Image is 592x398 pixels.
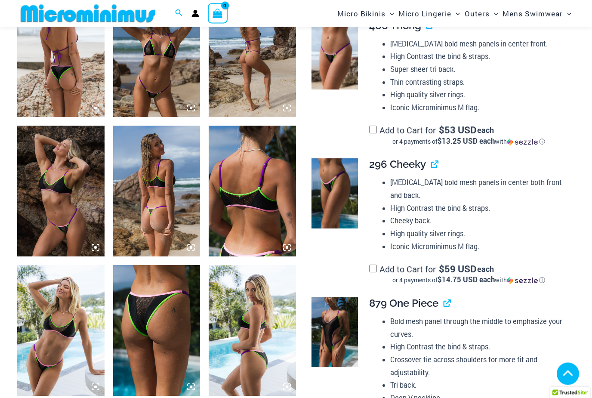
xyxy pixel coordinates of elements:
img: Reckless Neon Crush Black Neon 296 Cheeky [113,265,200,396]
input: Add to Cart for$59 USD eachor 4 payments of$14.75 USD eachwithSezzle Click to learn more about Se... [369,265,377,273]
a: Micro BikinisMenu ToggleMenu Toggle [335,3,396,25]
img: Reckless Neon Crush Black Neon 296 Cheeky [311,159,358,228]
img: Sezzle [507,277,538,285]
li: High Contrast the bind & straps. [390,341,568,354]
input: Add to Cart for$53 USD eachor 4 payments of$13.25 USD eachwithSezzle Click to learn more about Se... [369,126,377,134]
img: Reckless Neon Crush Black Neon 349 Crop Top 466 Thong [17,126,105,257]
img: Reckless Neon Crush Black Neon 879 One Piece [311,298,358,367]
li: High quality silver rings. [390,89,568,102]
div: or 4 payments of with [369,276,567,285]
span: 59 USD [439,265,476,274]
img: Reckless Neon Crush Black Neon 349 Crop Top 296 Cheeky [17,265,105,396]
li: High Contrast the bind & straps. [390,202,568,215]
span: Micro Lingerie [398,3,451,25]
span: Menu Toggle [451,3,460,25]
span: each [477,265,494,274]
li: Tri back. [390,379,568,392]
img: Reckless Neon Crush Black Neon 349 Crop Top 466 Thong [113,126,200,257]
li: Cheeky back. [390,215,568,228]
a: View Shopping Cart, empty [208,3,228,23]
li: Thin contrasting straps. [390,76,568,89]
span: Menu Toggle [490,3,498,25]
label: Add to Cart for [369,125,567,146]
li: [MEDICAL_DATA] bold mesh panels in center both front and back. [390,176,568,202]
span: Menu Toggle [385,3,394,25]
span: $ [439,124,444,136]
img: Reckless Neon Crush Black Neon 349 Crop Top 296 Cheeky [209,265,296,396]
div: or 4 payments of$14.75 USD eachwithSezzle Click to learn more about Sezzle [369,276,567,285]
span: $ [439,263,444,275]
nav: Site Navigation [334,1,575,26]
label: Add to Cart for [369,264,567,285]
li: Iconic Microminimus M flag. [390,241,568,253]
img: Sezzle [507,139,538,146]
span: 53 USD [439,126,476,135]
a: Micro LingerieMenu ToggleMenu Toggle [396,3,462,25]
li: Super sheer tri back. [390,63,568,76]
a: Mens SwimwearMenu ToggleMenu Toggle [500,3,573,25]
a: OutersMenu ToggleMenu Toggle [462,3,500,25]
li: High Contrast the bind & straps. [390,50,568,63]
a: Account icon link [191,10,199,18]
li: Bold mesh panel through the middle to emphasize your curves. [390,315,568,341]
div: or 4 payments of$13.25 USD eachwithSezzle Click to learn more about Sezzle [369,138,567,146]
span: $14.75 USD each [438,275,495,285]
span: 466 Thong [369,20,421,32]
img: MM SHOP LOGO FLAT [17,4,159,23]
li: High quality silver rings. [390,228,568,241]
span: Mens Swimwear [503,3,563,25]
li: Crossover tie across shoulders for more fit and adjustability. [390,354,568,379]
span: 296 Cheeky [369,158,426,171]
div: or 4 payments of with [369,138,567,146]
li: [MEDICAL_DATA] bold mesh panels in center front. [390,38,568,51]
img: Reckless Neon Crush Black Neon 349 Crop Top [209,126,296,257]
li: Iconic Microminimus M flag. [390,102,568,114]
span: $13.25 USD each [438,136,495,146]
span: Micro Bikinis [337,3,385,25]
img: Reckless Neon Crush Black Neon 466 Thong [311,20,358,90]
a: Search icon link [175,8,183,19]
span: each [477,126,494,135]
span: Outers [465,3,490,25]
span: Menu Toggle [563,3,571,25]
span: 879 One Piece [369,297,438,310]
